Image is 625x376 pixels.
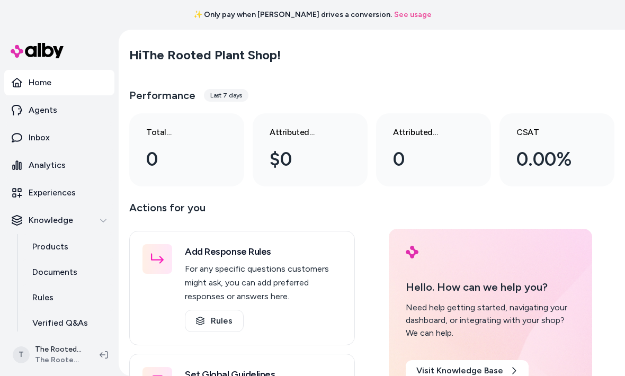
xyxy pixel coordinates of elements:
[32,291,53,304] p: Rules
[146,145,210,174] div: 0
[6,338,91,372] button: TThe Rooted Plant Shop ShopifyThe Rooted Plant Shop
[32,240,68,253] p: Products
[185,310,244,332] a: Rules
[4,70,114,95] a: Home
[4,208,114,233] button: Knowledge
[406,301,575,339] div: Need help getting started, navigating your dashboard, or integrating with your shop? We can help.
[393,145,457,174] div: 0
[22,259,114,285] a: Documents
[129,199,355,225] p: Actions for you
[499,113,614,186] a: CSAT 0.00%
[32,266,77,279] p: Documents
[29,104,57,117] p: Agents
[22,310,114,336] a: Verified Q&As
[185,244,342,259] h3: Add Response Rules
[22,285,114,310] a: Rules
[146,126,210,139] h3: Total conversations
[406,246,418,258] img: alby Logo
[11,43,64,58] img: alby Logo
[32,317,88,329] p: Verified Q&As
[204,89,248,102] div: Last 7 days
[29,186,76,199] p: Experiences
[376,113,491,186] a: Attributed Orders 0
[516,145,581,174] div: 0.00%
[394,10,432,20] a: See usage
[29,76,51,89] p: Home
[129,88,195,103] h3: Performance
[13,346,30,363] span: T
[4,125,114,150] a: Inbox
[29,159,66,172] p: Analytics
[35,344,83,355] p: The Rooted Plant Shop Shopify
[406,279,575,295] p: Hello. How can we help you?
[29,214,73,227] p: Knowledge
[129,113,244,186] a: Total conversations 0
[185,262,342,303] p: For any specific questions customers might ask, you can add preferred responses or answers here.
[253,113,368,186] a: Attributed Revenue $0
[35,355,83,365] span: The Rooted Plant Shop
[516,126,581,139] h3: CSAT
[22,234,114,259] a: Products
[193,10,392,20] span: ✨ Only pay when [PERSON_NAME] drives a conversion.
[4,153,114,178] a: Analytics
[4,180,114,205] a: Experiences
[270,126,334,139] h3: Attributed Revenue
[393,126,457,139] h3: Attributed Orders
[129,47,281,63] h2: Hi The Rooted Plant Shop !
[270,145,334,174] div: $0
[4,97,114,123] a: Agents
[29,131,50,144] p: Inbox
